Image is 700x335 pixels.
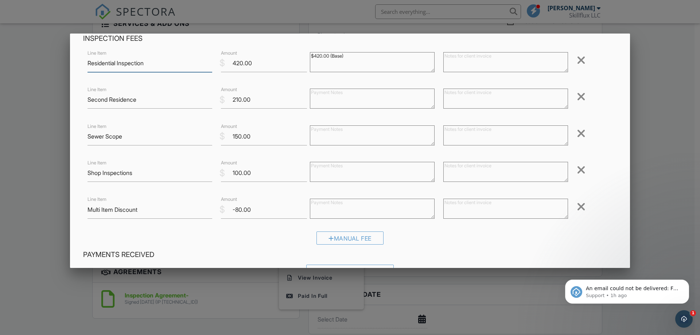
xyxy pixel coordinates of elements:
[221,160,237,166] label: Amount
[219,130,225,143] div: $
[554,264,700,315] iframe: Intercom notifications message
[87,123,106,130] label: Line Item
[316,237,384,244] a: Manual Fee
[219,94,225,106] div: $
[310,52,435,72] textarea: $420.00 (Base)
[87,50,106,57] label: Line Item
[83,34,617,43] h4: Inspection Fees
[83,250,617,260] h4: Payments Received
[690,310,696,316] span: 1
[87,86,106,93] label: Line Item
[221,196,237,203] label: Amount
[675,310,693,328] iframe: Intercom live chat
[219,57,225,69] div: $
[87,196,106,203] label: Line Item
[306,265,394,278] div: Received Payment
[219,167,225,179] div: $
[316,231,384,245] div: Manual Fee
[87,160,106,166] label: Line Item
[221,123,237,130] label: Amount
[219,203,225,216] div: $
[221,50,237,57] label: Amount
[221,86,237,93] label: Amount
